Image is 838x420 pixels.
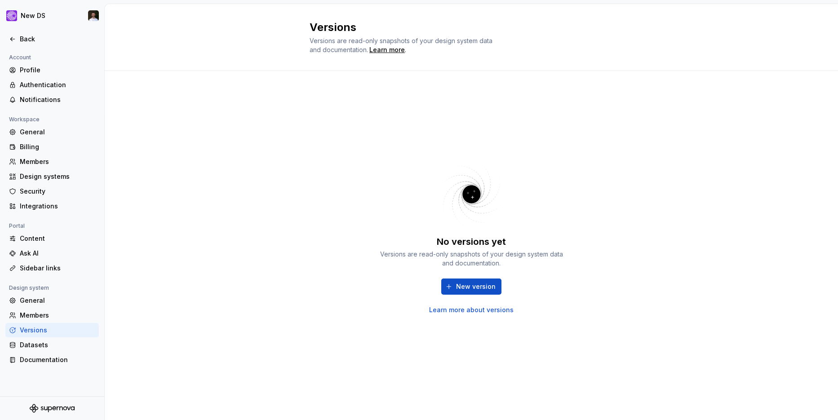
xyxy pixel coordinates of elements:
[5,140,99,154] a: Billing
[20,172,95,181] div: Design systems
[88,10,99,21] img: Tomas
[2,6,102,26] button: New DSTomas
[368,47,406,53] span: .
[5,221,28,231] div: Portal
[5,125,99,139] a: General
[5,338,99,352] a: Datasets
[5,246,99,261] a: Ask AI
[310,20,622,35] h2: Versions
[441,279,501,295] button: New version
[5,78,99,92] a: Authentication
[20,296,95,305] div: General
[20,80,95,89] div: Authentication
[20,311,95,320] div: Members
[21,11,45,20] div: New DS
[6,10,17,21] img: ea0f8e8f-8665-44dd-b89f-33495d2eb5f1.png
[5,199,99,213] a: Integrations
[429,305,514,314] a: Learn more about versions
[20,142,95,151] div: Billing
[5,155,99,169] a: Members
[20,95,95,104] div: Notifications
[5,283,53,293] div: Design system
[20,202,95,211] div: Integrations
[377,250,566,268] div: Versions are read-only snapshots of your design system data and documentation.
[456,282,496,291] span: New version
[5,293,99,308] a: General
[5,323,99,337] a: Versions
[20,66,95,75] div: Profile
[5,63,99,77] a: Profile
[20,128,95,137] div: General
[5,169,99,184] a: Design systems
[5,93,99,107] a: Notifications
[437,235,506,248] div: No versions yet
[5,184,99,199] a: Security
[310,37,492,53] span: Versions are read-only snapshots of your design system data and documentation.
[20,35,95,44] div: Back
[5,114,43,125] div: Workspace
[30,404,75,413] svg: Supernova Logo
[20,264,95,273] div: Sidebar links
[5,308,99,323] a: Members
[20,234,95,243] div: Content
[20,355,95,364] div: Documentation
[5,32,99,46] a: Back
[20,249,95,258] div: Ask AI
[20,187,95,196] div: Security
[20,326,95,335] div: Versions
[20,157,95,166] div: Members
[369,45,405,54] a: Learn more
[5,353,99,367] a: Documentation
[20,340,95,349] div: Datasets
[5,261,99,275] a: Sidebar links
[5,52,35,63] div: Account
[5,231,99,246] a: Content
